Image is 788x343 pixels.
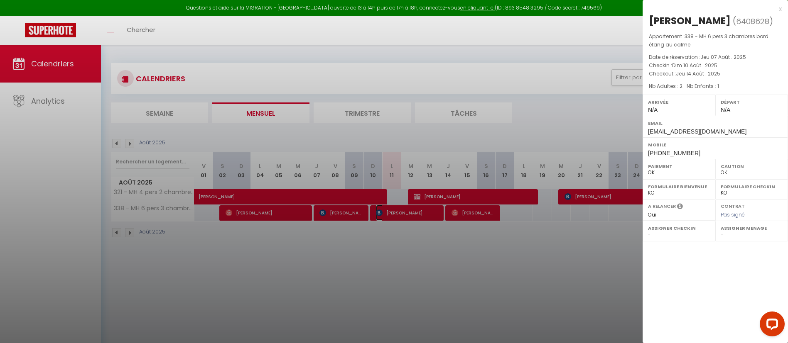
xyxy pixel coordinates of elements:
[648,141,783,149] label: Mobile
[721,224,783,232] label: Assigner Menage
[676,70,720,77] span: Jeu 14 Août . 2025
[649,53,782,61] p: Date de réservation :
[649,33,768,48] span: 338 - MH 6 pers 3 chambres bord étang au calme
[649,14,731,27] div: [PERSON_NAME]
[649,32,782,49] p: Appartement :
[721,98,783,106] label: Départ
[648,98,710,106] label: Arrivée
[648,182,710,191] label: Formulaire Bienvenue
[648,119,783,127] label: Email
[687,83,719,90] span: Nb Enfants : 1
[649,61,782,70] p: Checkin :
[648,107,658,113] span: N/A
[721,203,745,208] label: Contrat
[643,4,782,14] div: x
[721,182,783,191] label: Formulaire Checkin
[672,62,717,69] span: Dim 10 Août . 2025
[736,16,769,27] span: 6408628
[677,203,683,212] i: Sélectionner OUI si vous souhaiter envoyer les séquences de messages post-checkout
[721,162,783,170] label: Caution
[733,15,773,27] span: ( )
[648,150,700,156] span: [PHONE_NUMBER]
[753,308,788,343] iframe: LiveChat chat widget
[648,128,746,135] span: [EMAIL_ADDRESS][DOMAIN_NAME]
[721,107,730,113] span: N/A
[648,162,710,170] label: Paiement
[649,70,782,78] p: Checkout :
[700,54,746,61] span: Jeu 07 Août . 2025
[648,224,710,232] label: Assigner Checkin
[648,203,676,210] label: A relancer
[721,211,745,218] span: Pas signé
[649,83,719,90] span: Nb Adultes : 2 -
